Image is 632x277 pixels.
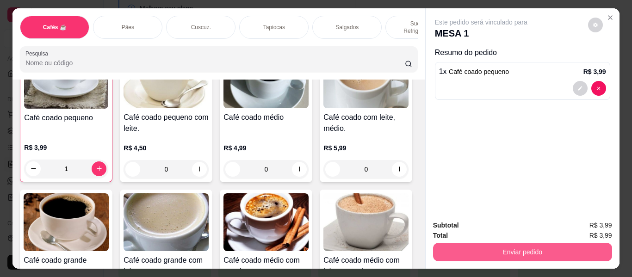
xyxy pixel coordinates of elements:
[435,18,527,27] p: Este pedido será vinculado para
[323,255,409,277] h4: Café coado médio com leite e canela.
[439,66,509,77] p: 1 x
[223,193,309,251] img: product-image
[223,255,309,277] h4: Café coado médio com canela
[589,230,612,240] span: R$ 3,99
[583,67,606,76] p: R$ 3,99
[25,49,51,57] label: Pesquisa
[24,143,108,152] p: R$ 3,99
[292,162,307,177] button: increase-product-quantity
[263,24,285,31] p: Tapiocas
[92,161,106,176] button: increase-product-quantity
[325,162,340,177] button: decrease-product-quantity
[124,255,209,277] h4: Café coado grande com leite
[24,51,108,109] img: product-image
[392,162,407,177] button: increase-product-quantity
[124,193,209,251] img: product-image
[588,18,603,32] button: decrease-product-quantity
[122,24,134,31] p: Pães
[323,112,409,134] h4: Café coado com leite, médio.
[591,81,606,96] button: decrease-product-quantity
[323,143,409,153] p: R$ 5,99
[335,24,359,31] p: Salgados
[433,243,612,261] button: Enviar pedido
[25,58,405,68] input: Pesquisa
[24,112,108,123] h4: Café coado pequeno
[433,222,459,229] strong: Subtotal
[223,143,309,153] p: R$ 4,99
[24,255,109,266] h4: Café coado grande
[573,81,588,96] button: decrease-product-quantity
[435,27,527,40] p: MESA 1
[43,24,67,31] p: Cafés ☕
[124,50,209,108] img: product-image
[449,68,509,75] span: Café coado pequeno
[433,232,448,239] strong: Total
[24,193,109,251] img: product-image
[603,10,618,25] button: Close
[223,50,309,108] img: product-image
[323,193,409,251] img: product-image
[589,220,612,230] span: R$ 3,99
[124,112,209,134] h4: Café coado pequeno com leite.
[26,161,41,176] button: decrease-product-quantity
[125,162,140,177] button: decrease-product-quantity
[323,50,409,108] img: product-image
[225,162,240,177] button: decrease-product-quantity
[192,162,207,177] button: increase-product-quantity
[223,112,309,123] h4: Café coado médio
[393,20,447,35] p: Sucos e Refrigerantes
[191,24,211,31] p: Cuscuz.
[435,47,610,58] p: Resumo do pedido
[124,143,209,153] p: R$ 4,50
